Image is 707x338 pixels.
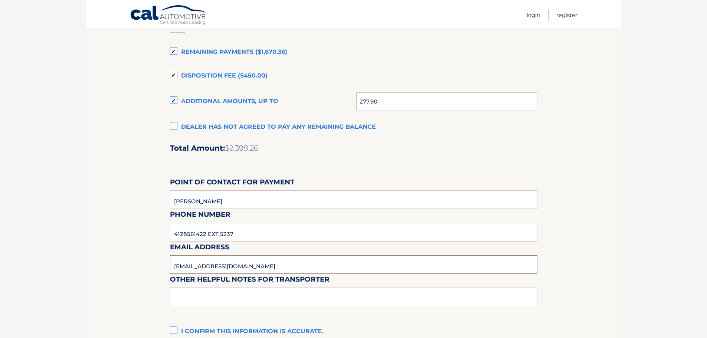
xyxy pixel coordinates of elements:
[170,177,294,190] label: Point of Contact for Payment
[170,144,537,153] h2: Total Amount:
[170,94,357,109] label: Additional amounts, up to
[356,92,537,111] input: Maximum Amount
[225,144,258,152] span: $2,398.26
[130,5,208,26] a: Cal Automotive
[170,69,537,83] label: Disposition Fee ($450.00)
[556,9,577,21] a: Register
[170,242,229,255] label: Email Address
[170,45,537,60] label: Remaining Payments ($1,670.36)
[170,274,330,288] label: Other helpful notes for transporter
[527,9,540,21] a: Login
[170,120,537,135] label: Dealer has not agreed to pay any remaining balance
